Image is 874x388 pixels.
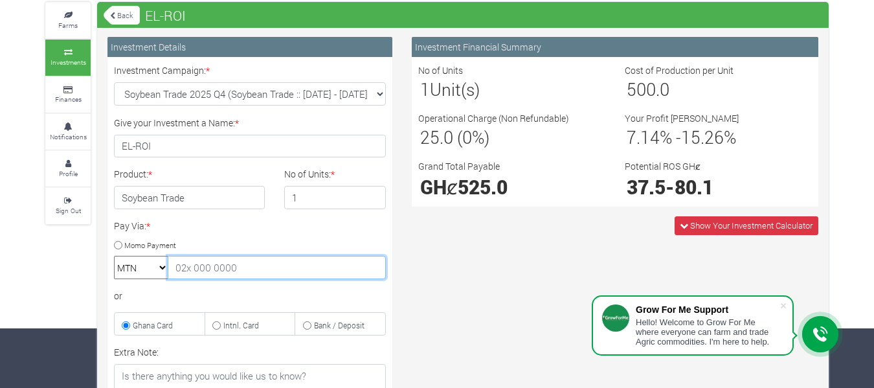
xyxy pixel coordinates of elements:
[314,320,364,330] small: Bank / Deposit
[45,40,91,75] a: Investments
[627,175,810,198] h2: -
[114,289,386,302] div: or
[418,111,569,125] label: Operational Charge (Non Refundable)
[50,132,87,141] small: Notifications
[133,320,173,330] small: Ghana Card
[114,116,239,130] label: Give your Investment a Name:
[45,77,91,113] a: Finances
[168,256,386,279] input: 02x 000 0000
[114,135,386,158] input: Investment Name/Title
[625,159,700,173] label: Potential ROS GHȼ
[625,63,734,77] label: Cost of Production per Unit
[114,219,150,233] label: Pay Via:
[627,126,660,148] span: 7.14
[45,151,91,187] a: Profile
[420,175,603,198] h2: GHȼ
[124,240,176,249] small: Momo Payment
[418,159,500,173] label: Grand Total Payable
[50,58,86,67] small: Investments
[627,78,669,100] span: 500.0
[420,79,603,100] h3: Unit(s)
[420,126,489,148] span: 25.0 (0%)
[418,63,463,77] label: No of Units
[59,169,78,178] small: Profile
[636,317,779,347] div: Hello! Welcome to Grow For Me where everyone can farm and trade Agric commodities. I'm here to help.
[122,321,130,330] input: Ghana Card
[284,167,335,181] label: No of Units:
[627,174,666,200] span: 37.5
[55,95,82,104] small: Finances
[114,63,210,77] label: Investment Campaign:
[690,220,812,231] span: Show Your Investment Calculator
[114,241,122,249] input: Momo Payment
[45,114,91,150] a: Notifications
[212,321,221,330] input: Intnl. Card
[104,5,140,26] a: Back
[412,37,818,57] div: Investment Financial Summary
[681,126,724,148] span: 15.26
[45,3,91,38] a: Farms
[107,37,392,57] div: Investment Details
[627,127,810,148] h3: % - %
[142,3,189,29] span: EL-ROI
[223,320,259,330] small: Intnl. Card
[114,345,159,359] label: Extra Note:
[114,167,152,181] label: Product:
[303,321,311,330] input: Bank / Deposit
[458,174,508,200] span: 525.0
[114,186,265,209] h4: Soybean Trade
[636,304,779,315] div: Grow For Me Support
[58,21,78,30] small: Farms
[45,188,91,223] a: Sign Out
[420,78,430,100] span: 1
[625,111,739,125] label: Your Profit [PERSON_NAME]
[56,206,81,215] small: Sign Out
[675,174,713,200] span: 80.1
